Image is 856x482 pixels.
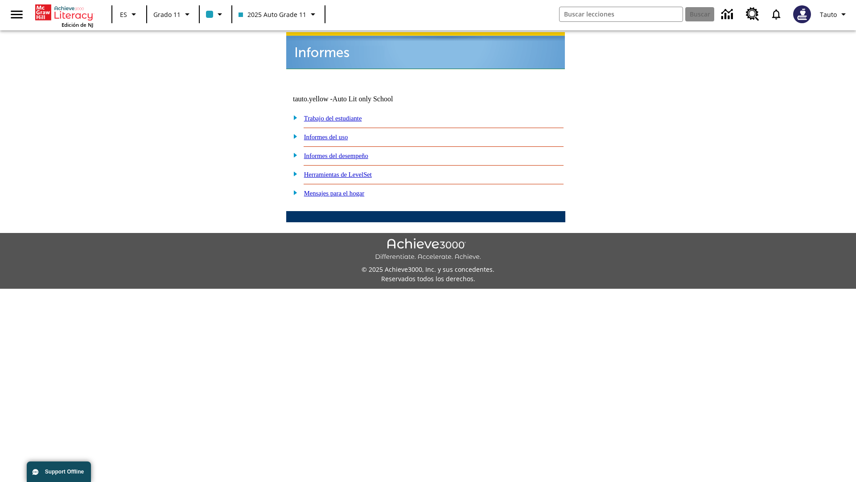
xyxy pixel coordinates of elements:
img: plus.gif [288,151,298,159]
nobr: Auto Lit only School [333,95,393,103]
span: Support Offline [45,469,84,475]
span: 2025 Auto Grade 11 [239,10,306,19]
img: header [286,32,565,69]
td: tauto.yellow - [293,95,457,103]
span: Grado 11 [153,10,181,19]
img: plus.gif [288,113,298,121]
div: Portada [35,3,93,28]
img: plus.gif [288,188,298,196]
span: Edición de NJ [62,21,93,28]
a: Informes del desempeño [304,152,368,159]
button: Grado: Grado 11, Elige un grado [150,6,196,22]
button: Perfil/Configuración [816,6,852,22]
button: Escoja un nuevo avatar [788,3,816,26]
button: Abrir el menú lateral [4,1,30,28]
input: Buscar campo [560,7,683,21]
button: Support Offline [27,461,91,482]
img: Achieve3000 Differentiate Accelerate Achieve [375,238,481,261]
a: Centro de recursos, Se abrirá en una pestaña nueva. [741,2,765,26]
a: Notificaciones [765,3,788,26]
span: Tauto [820,10,837,19]
img: Avatar [793,5,811,23]
a: Informes del uso [304,133,348,141]
img: plus.gif [288,132,298,140]
a: Mensajes para el hogar [304,190,365,197]
button: Clase: 2025 Auto Grade 11, Selecciona una clase [235,6,322,22]
button: El color de la clase es azul claro. Cambiar el color de la clase. [202,6,229,22]
a: Trabajo del estudiante [304,115,362,122]
span: ES [120,10,127,19]
a: Centro de información [716,2,741,27]
a: Herramientas de LevelSet [304,171,372,178]
button: Lenguaje: ES, Selecciona un idioma [115,6,144,22]
img: plus.gif [288,170,298,178]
